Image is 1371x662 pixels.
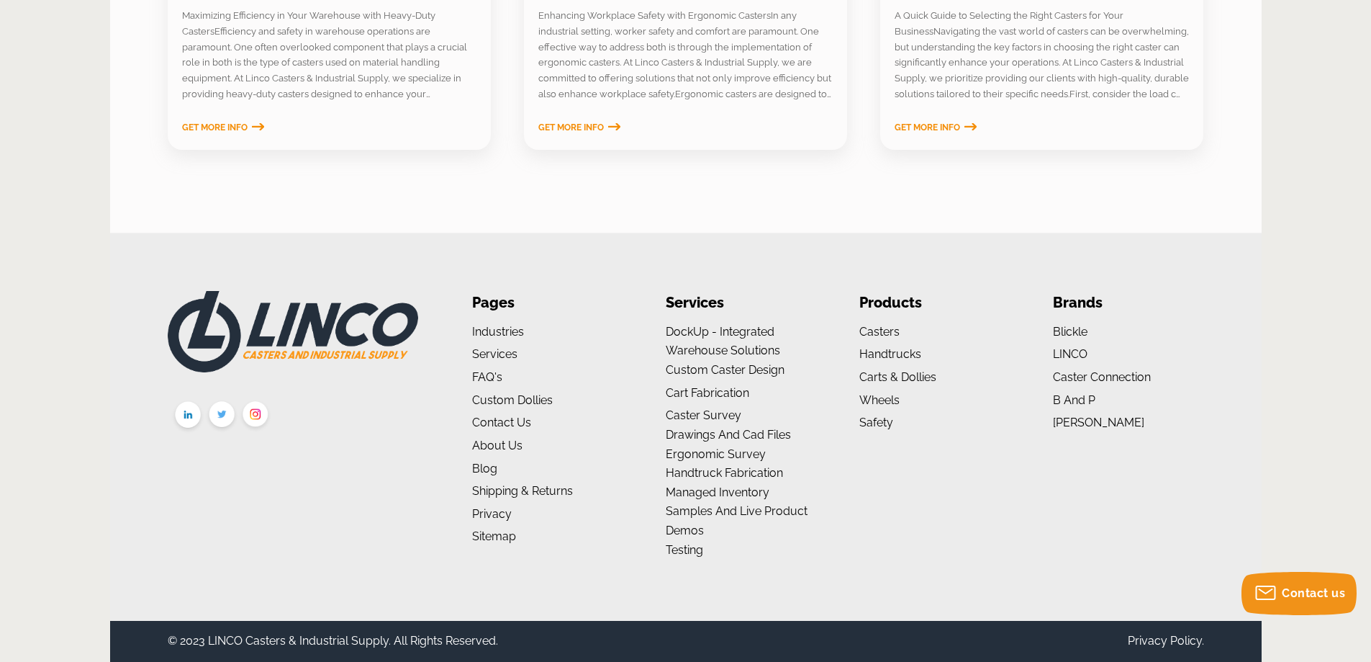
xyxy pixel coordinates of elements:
[666,291,816,315] li: Services
[1053,393,1095,407] a: B and P
[859,393,900,407] a: Wheels
[472,439,522,452] a: About us
[472,393,553,407] a: Custom Dollies
[859,325,900,339] a: Casters
[168,632,498,651] div: © 2023 LINCO Casters & Industrial Supply. All Rights Reserved.
[1241,572,1357,615] button: Contact us
[1053,347,1087,361] a: LINCO
[666,428,791,442] a: Drawings and Cad Files
[472,291,623,315] li: Pages
[472,484,573,498] a: Shipping & Returns
[859,291,1010,315] li: Products
[182,122,248,133] span: Get More Info
[171,398,205,434] img: linkedin.png
[895,122,977,133] a: Get More Info
[859,416,893,429] a: Safety
[666,408,741,422] a: Caster Survey
[666,325,780,358] a: DockUp - Integrated Warehouse Solutions
[472,529,516,543] a: Sitemap
[472,507,512,521] a: Privacy
[666,543,703,557] a: Testing
[182,122,264,133] a: Get More Info
[880,8,1203,102] section: A Quick Guide to Selecting the Right Casters for Your BusinessNavigating the vast world of caster...
[1053,325,1087,339] a: Blickle
[205,398,239,434] img: twitter.png
[859,370,936,384] a: Carts & Dollies
[472,347,517,361] a: Services
[239,398,273,434] img: instagram.png
[666,466,783,480] a: Handtruck Fabrication
[1282,586,1345,600] span: Contact us
[472,462,497,475] a: Blog
[472,416,531,429] a: Contact Us
[1128,634,1204,648] a: Privacy Policy.
[538,122,620,133] a: Get More Info
[666,386,749,400] a: Cart Fabrication
[666,447,766,461] a: Ergonomic Survey
[168,291,418,372] img: LINCO CASTERS & INDUSTRIAL SUPPLY
[895,122,960,133] span: Get More Info
[472,325,524,339] a: Industries
[666,504,807,537] a: Samples and Live Product Demos
[538,122,604,133] span: Get More Info
[1053,416,1144,429] a: [PERSON_NAME]
[472,370,502,384] a: FAQ's
[1053,370,1151,384] a: Caster Connection
[1053,291,1203,315] li: Brands
[168,8,491,102] section: Maximizing Efficiency in Your Warehouse with Heavy-Duty CastersEfficiency and safety in warehouse...
[859,347,921,361] a: Handtrucks
[524,8,847,102] section: Enhancing Workplace Safety with Ergonomic CastersIn any industrial setting, worker safety and com...
[666,486,769,499] a: Managed Inventory
[666,363,784,377] a: Custom Caster Design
